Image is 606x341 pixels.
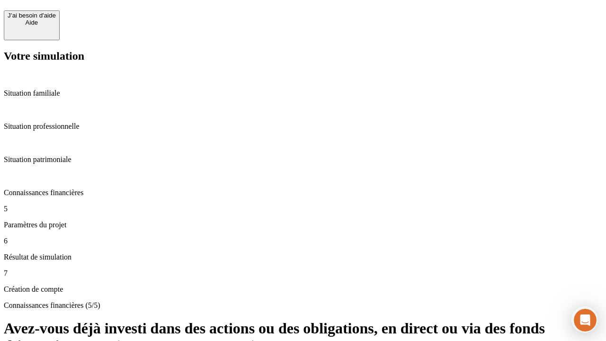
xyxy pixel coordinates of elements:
[571,306,598,333] iframe: Intercom live chat discovery launcher
[574,309,597,332] iframe: Intercom live chat
[4,89,602,98] p: Situation familiale
[4,50,602,63] h2: Votre simulation
[4,155,602,164] p: Situation patrimoniale
[4,221,602,229] p: Paramètres du projet
[8,12,56,19] div: J’ai besoin d'aide
[4,205,602,213] p: 5
[4,10,60,40] button: J’ai besoin d'aideAide
[4,301,602,310] p: Connaissances financières (5/5)
[4,237,602,245] p: 6
[4,253,602,261] p: Résultat de simulation
[8,19,56,26] div: Aide
[4,188,602,197] p: Connaissances financières
[4,122,602,131] p: Situation professionnelle
[4,269,602,278] p: 7
[4,285,602,294] p: Création de compte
